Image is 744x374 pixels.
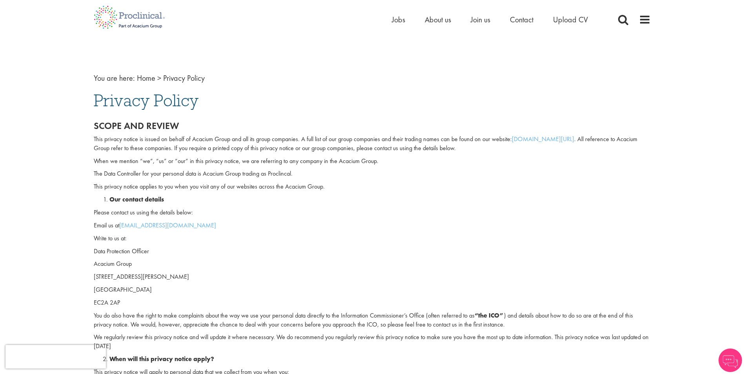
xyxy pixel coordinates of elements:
[94,234,651,243] p: Write to us at:
[94,169,651,178] p: The Data Controller for your personal data is Acacium Group trading as Proclincal.
[94,285,651,294] p: [GEOGRAPHIC_DATA]
[512,135,574,143] a: [DOMAIN_NAME][URL]
[94,221,651,230] p: Email us at
[94,208,651,217] p: Please contact us using the details below:
[94,260,651,269] p: Acacium Group
[471,15,490,25] a: Join us
[510,15,533,25] a: Contact
[137,73,155,83] a: breadcrumb link
[94,333,651,351] p: We regularly review this privacy notice and will update it where necessary. We do recommend you r...
[475,311,504,320] strong: “the ICO”
[94,73,135,83] span: You are here:
[392,15,405,25] a: Jobs
[119,221,216,229] a: [EMAIL_ADDRESS][DOMAIN_NAME]
[94,247,651,256] p: Data Protection Officer
[94,298,651,307] p: EC2A 2AP
[163,73,205,83] span: Privacy Policy
[109,355,214,363] strong: When will this privacy notice apply?
[94,90,198,111] span: Privacy Policy
[94,135,651,153] p: This privacy notice is issued on behalf of Acacium Group and all its group companies. A full list...
[109,195,164,203] strong: Our contact details
[94,311,651,329] p: You do also have the right to make complaints about the way we use your personal data directly to...
[425,15,451,25] a: About us
[94,121,651,131] h2: Scope and review
[719,349,742,372] img: Chatbot
[157,73,161,83] span: >
[5,345,106,369] iframe: reCAPTCHA
[94,182,651,191] p: This privacy notice applies to you when you visit any of our websites across the Acacium Group.
[94,157,651,166] p: When we mention “we”, “us” or “our” in this privacy notice, we are referring to any company in th...
[553,15,588,25] a: Upload CV
[94,272,651,281] p: [STREET_ADDRESS][PERSON_NAME]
